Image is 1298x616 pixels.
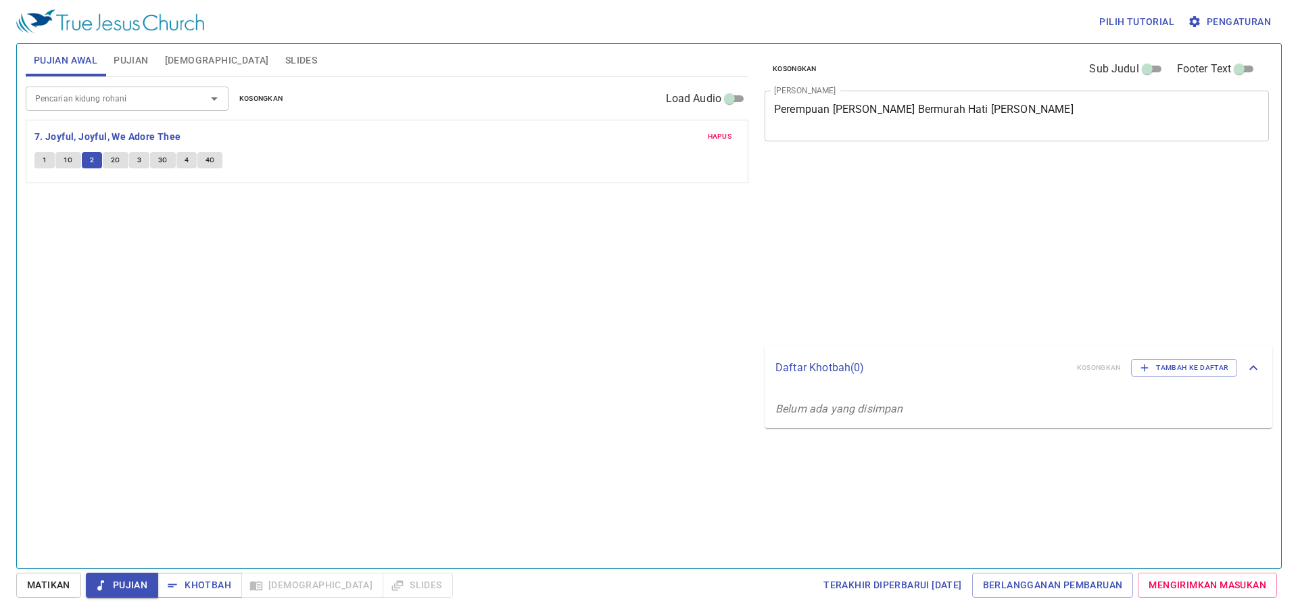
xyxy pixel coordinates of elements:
[165,52,269,69] span: [DEMOGRAPHIC_DATA]
[16,9,204,34] img: True Jesus Church
[1099,14,1174,30] span: Pilih tutorial
[666,91,722,107] span: Load Audio
[239,93,283,105] span: Kosongkan
[137,154,141,166] span: 3
[176,152,197,168] button: 4
[114,52,148,69] span: Pujian
[111,154,120,166] span: 2C
[150,152,176,168] button: 3C
[774,103,1259,128] textarea: Perempuan [PERSON_NAME] Bermurah Hati [PERSON_NAME]
[765,346,1272,390] div: Daftar Khotbah(0)KosongkanTambah ke Daftar
[708,131,732,143] span: Hapus
[1191,14,1271,30] span: Pengaturan
[818,573,967,598] a: Terakhir Diperbarui [DATE]
[16,573,81,598] button: Matikan
[168,577,231,594] span: Khotbah
[34,52,97,69] span: Pujian Awal
[43,154,47,166] span: 1
[972,573,1134,598] a: Berlangganan Pembaruan
[775,402,903,415] i: Belum ada yang disimpan
[1177,61,1232,77] span: Footer Text
[34,152,55,168] button: 1
[103,152,128,168] button: 2C
[1185,9,1276,34] button: Pengaturan
[205,89,224,108] button: Open
[158,154,168,166] span: 3C
[158,573,242,598] button: Khotbah
[1131,359,1237,377] button: Tambah ke Daftar
[1149,577,1266,594] span: Mengirimkan Masukan
[97,577,147,594] span: Pujian
[775,360,1066,376] p: Daftar Khotbah ( 0 )
[759,156,1170,340] iframe: from-child
[773,63,817,75] span: Kosongkan
[86,573,158,598] button: Pujian
[765,61,825,77] button: Kosongkan
[700,128,740,145] button: Hapus
[90,154,94,166] span: 2
[206,154,215,166] span: 4C
[983,577,1123,594] span: Berlangganan Pembaruan
[231,91,291,107] button: Kosongkan
[1138,573,1277,598] a: Mengirimkan Masukan
[34,128,181,145] b: 7. Joyful, Joyful, We Adore Thee
[823,577,961,594] span: Terakhir Diperbarui [DATE]
[82,152,102,168] button: 2
[285,52,317,69] span: Slides
[34,128,183,145] button: 7. Joyful, Joyful, We Adore Thee
[1089,61,1138,77] span: Sub Judul
[197,152,223,168] button: 4C
[129,152,149,168] button: 3
[185,154,189,166] span: 4
[55,152,81,168] button: 1C
[27,577,70,594] span: Matikan
[1140,362,1228,374] span: Tambah ke Daftar
[64,154,73,166] span: 1C
[1094,9,1180,34] button: Pilih tutorial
